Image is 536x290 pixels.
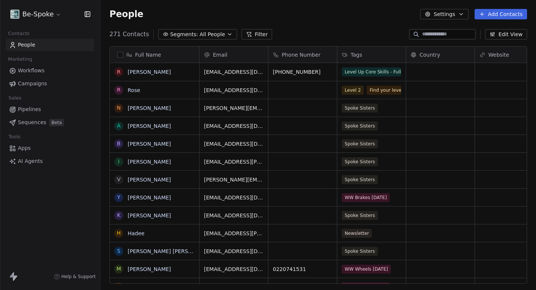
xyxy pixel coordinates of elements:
span: Campaigns [18,80,47,88]
span: People [18,41,35,49]
span: 271 Contacts [109,30,149,39]
span: [EMAIL_ADDRESS][PERSON_NAME][DOMAIN_NAME] [204,230,264,237]
div: Country [406,47,475,63]
a: AI Agents [6,155,94,167]
a: [PERSON_NAME] [128,105,171,111]
a: Help & Support [54,274,96,280]
a: Apps [6,142,94,154]
span: Spoke Sisters [342,157,378,166]
span: Email [213,51,227,59]
span: All People [200,31,225,38]
div: Full Name [110,47,199,63]
span: Level Up Core Skills - Full Program [342,67,401,76]
span: WW Brakes [DATE] [342,193,390,202]
div: H [117,229,121,237]
div: M [117,265,121,273]
a: Campaigns [6,78,94,90]
div: Phone Number [268,47,337,63]
button: Settings [420,9,468,19]
span: [EMAIL_ADDRESS][DOMAIN_NAME] [204,194,264,201]
span: Spoke Sisters [342,104,378,113]
a: [PERSON_NAME] [128,69,171,75]
span: AI Agents [18,157,43,165]
span: Find your level form [367,86,417,95]
button: Be-Spoke [9,8,63,21]
div: K [117,211,120,219]
div: Tags [337,47,406,63]
span: Be-Spoke [22,9,54,19]
span: [EMAIL_ADDRESS][DOMAIN_NAME] [204,68,264,76]
span: [EMAIL_ADDRESS][DOMAIN_NAME] [204,248,264,255]
span: Spoke Sisters [342,175,378,184]
span: Sequences [18,119,46,126]
div: grid [110,63,200,284]
span: Contacts [5,28,33,39]
span: Segments: [170,31,198,38]
a: [PERSON_NAME] [128,177,171,183]
span: Tags [351,51,362,59]
div: Email [200,47,268,63]
span: Beta [49,119,64,126]
button: Add Contacts [475,9,527,19]
span: Help & Support [61,274,96,280]
span: [EMAIL_ADDRESS][DOMAIN_NAME] [204,212,264,219]
a: SequencesBeta [6,116,94,129]
div: V [117,176,121,183]
div: R [117,86,121,94]
a: [PERSON_NAME] [128,159,171,165]
a: [PERSON_NAME] [128,284,171,290]
span: Spoke Sisters [342,139,378,148]
span: 0220741531 [273,265,332,273]
span: Website [488,51,509,59]
span: Phone Number [282,51,320,59]
span: Full Name [135,51,161,59]
span: Spoke Sisters [342,247,378,256]
a: Pipelines [6,103,94,116]
a: [PERSON_NAME] [128,195,171,201]
button: Filter [242,29,272,40]
span: Marketing [5,54,35,65]
a: [PERSON_NAME] [PERSON_NAME] [128,248,216,254]
button: Edit View [485,29,527,40]
span: Pipelines [18,105,41,113]
span: Newsletter [342,229,372,238]
span: [EMAIL_ADDRESS][DOMAIN_NAME] [204,122,264,130]
a: Hadee [128,230,144,236]
span: [PHONE_NUMBER] [273,68,332,76]
span: Apps [18,144,31,152]
a: [PERSON_NAME] [128,266,171,272]
div: B [117,140,121,148]
span: Tools [5,131,23,142]
span: [EMAIL_ADDRESS][DOMAIN_NAME] [204,140,264,148]
span: [PERSON_NAME][EMAIL_ADDRESS][DOMAIN_NAME] [204,176,264,183]
a: [PERSON_NAME] [128,212,171,218]
div: N [117,104,121,112]
span: [EMAIL_ADDRESS][DOMAIN_NAME] [204,86,264,94]
div: S [117,247,121,255]
span: Workflows [18,67,45,75]
a: Workflows [6,64,94,77]
div: Y [117,193,121,201]
span: Country [419,51,440,59]
div: I [118,158,119,166]
span: Spoke Sisters [342,211,378,220]
a: [PERSON_NAME] [128,123,171,129]
span: Spoke Sisters [342,122,378,130]
a: [PERSON_NAME] [128,141,171,147]
span: [PERSON_NAME][EMAIL_ADDRESS][PERSON_NAME][DOMAIN_NAME] [204,104,264,112]
span: [EMAIL_ADDRESS][DOMAIN_NAME] [204,265,264,273]
span: [EMAIL_ADDRESS][PERSON_NAME][DOMAIN_NAME] [204,158,264,166]
div: A [117,122,121,130]
span: WW Wheels [DATE] [342,265,391,274]
a: People [6,39,94,51]
span: Level 2 [342,86,364,95]
img: Facebook%20profile%20picture.png [10,10,19,19]
div: R [117,68,121,76]
span: Sales [5,92,25,104]
span: People [109,9,143,20]
a: Rose [128,87,140,93]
